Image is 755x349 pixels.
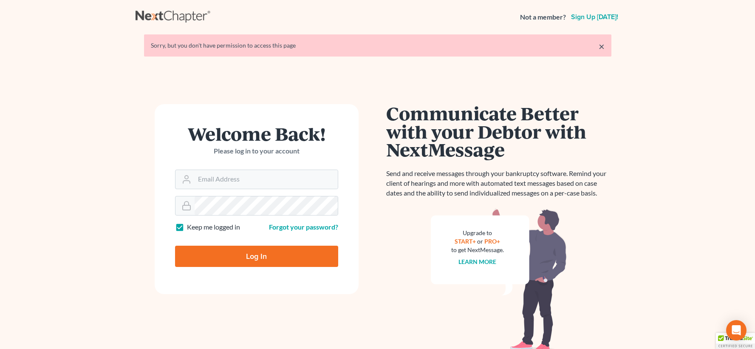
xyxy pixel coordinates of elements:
h1: Welcome Back! [175,125,338,143]
p: Send and receive messages through your bankruptcy software. Remind your client of hearings and mo... [386,169,611,198]
a: PRO+ [484,238,500,245]
input: Log In [175,246,338,267]
a: Learn more [458,258,496,265]
h1: Communicate Better with your Debtor with NextMessage [386,104,611,159]
strong: Not a member? [520,12,566,22]
div: to get NextMessage. [451,246,504,254]
div: Open Intercom Messenger [726,320,747,340]
div: Sorry, but you don't have permission to access this page [151,41,605,50]
a: Forgot your password? [269,223,338,231]
a: × [599,41,605,51]
span: or [477,238,483,245]
label: Keep me logged in [187,222,240,232]
a: Sign up [DATE]! [569,14,620,20]
input: Email Address [195,170,338,189]
a: START+ [455,238,476,245]
p: Please log in to your account [175,146,338,156]
div: TrustedSite Certified [716,333,755,349]
div: Upgrade to [451,229,504,237]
